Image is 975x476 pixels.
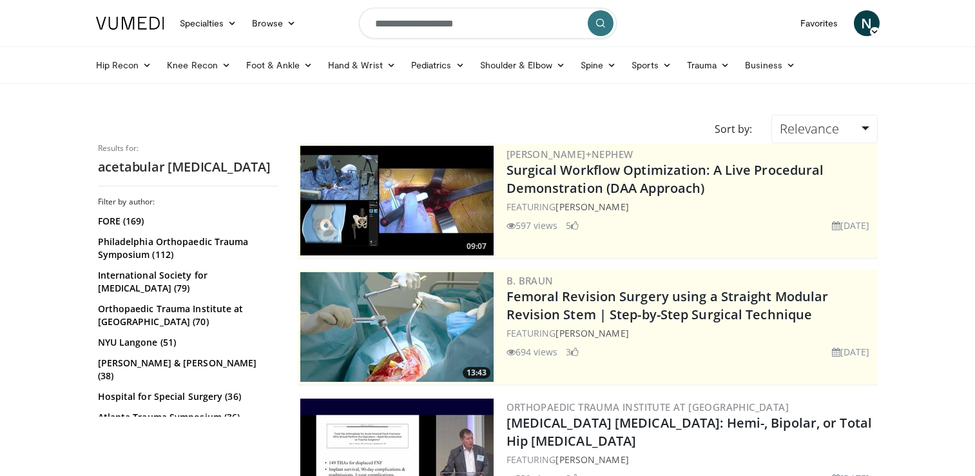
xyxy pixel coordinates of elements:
[679,52,738,78] a: Trauma
[507,161,824,197] a: Surgical Workflow Optimization: A Live Procedural Demonstration (DAA Approach)
[507,414,873,450] a: [MEDICAL_DATA] [MEDICAL_DATA]: Hemi-, Bipolar, or Total Hip [MEDICAL_DATA]
[507,326,875,340] div: FEATURING
[624,52,679,78] a: Sports
[832,345,870,359] li: [DATE]
[555,327,628,339] a: [PERSON_NAME]
[793,10,846,36] a: Favorites
[98,390,275,403] a: Hospital for Special Surgery (36)
[832,219,870,232] li: [DATE]
[507,200,875,213] div: FEATURING
[98,302,275,328] a: Orthopaedic Trauma Institute at [GEOGRAPHIC_DATA] (70)
[507,401,789,413] a: Orthopaedic Trauma Institute at [GEOGRAPHIC_DATA]
[98,215,275,228] a: FORE (169)
[172,10,245,36] a: Specialties
[705,115,762,143] div: Sort by:
[300,272,494,382] a: 13:43
[737,52,803,78] a: Business
[98,269,275,295] a: International Society for [MEDICAL_DATA] (79)
[566,219,579,232] li: 5
[98,143,278,154] p: Results for:
[98,357,275,382] a: [PERSON_NAME] & [PERSON_NAME] (38)
[98,235,275,261] a: Philadelphia Orthopaedic Trauma Symposium (112)
[507,219,558,232] li: 597 views
[320,52,403,78] a: Hand & Wrist
[566,345,579,359] li: 3
[507,345,558,359] li: 694 views
[300,146,494,255] img: bcfc90b5-8c69-4b20-afee-af4c0acaf118.300x170_q85_crop-smart_upscale.jpg
[96,17,164,30] img: VuMedi Logo
[98,411,275,424] a: Atlanta Trauma Symposium (36)
[472,52,573,78] a: Shoulder & Elbow
[555,453,628,466] a: [PERSON_NAME]
[463,241,490,252] span: 09:07
[300,146,494,255] a: 09:07
[238,52,320,78] a: Foot & Ankle
[771,115,877,143] a: Relevance
[98,159,278,175] h2: acetabular [MEDICAL_DATA]
[854,10,880,36] a: N
[244,10,304,36] a: Browse
[507,288,829,323] a: Femoral Revision Surgery using a Straight Modular Revision Stem | Step-by-Step Surgical Technique
[573,52,624,78] a: Spine
[403,52,472,78] a: Pediatrics
[463,367,490,379] span: 13:43
[507,148,633,161] a: [PERSON_NAME]+Nephew
[88,52,160,78] a: Hip Recon
[359,8,617,39] input: Search topics, interventions
[780,120,839,137] span: Relevance
[555,201,628,213] a: [PERSON_NAME]
[98,197,278,207] h3: Filter by author:
[507,274,554,287] a: B. Braun
[300,272,494,382] img: 4275ad52-8fa6-4779-9598-00e5d5b95857.300x170_q85_crop-smart_upscale.jpg
[507,453,875,466] div: FEATURING
[98,336,275,349] a: NYU Langone (51)
[159,52,238,78] a: Knee Recon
